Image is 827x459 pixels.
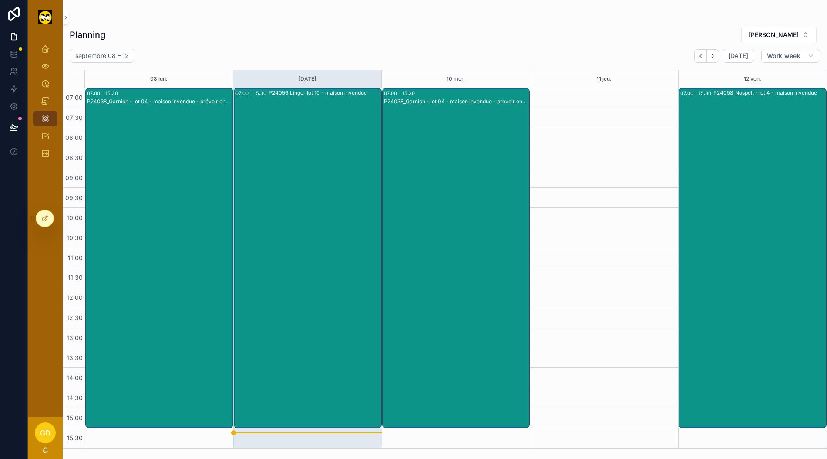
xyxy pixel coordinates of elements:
[86,88,233,428] div: 07:00 – 15:30P24038_Garnich - lot 04 - maison invendue - prévoir encastrements complets - fin avr...
[749,31,799,39] span: [PERSON_NAME]
[64,294,85,301] span: 12:00
[235,89,269,98] div: 07:00 – 15:30
[383,88,530,428] div: 07:00 – 15:30P24038_Garnich - lot 04 - maison invendue - prévoir encastrements complets - fin avr...
[64,314,85,321] span: 12:30
[64,394,85,401] span: 14:30
[384,89,417,98] div: 07:00 – 15:30
[63,154,85,161] span: 08:30
[150,70,168,88] button: 08 lun.
[269,89,381,96] div: P24056_Linger lot 10 - maison invendue
[64,114,85,121] span: 07:30
[63,134,85,141] span: 08:00
[694,49,707,63] button: Back
[679,88,826,428] div: 07:00 – 15:30P24058_Nospelt - lot 4 - maison invendue
[87,89,120,98] div: 07:00 – 15:30
[70,29,105,41] h1: Planning
[741,27,817,43] button: Select Button
[447,70,465,88] button: 10 mer.
[384,98,529,105] div: P24038_Garnich - lot 04 - maison invendue - prévoir encastrements complets - fin avril début mai
[299,70,316,88] button: [DATE]
[87,98,232,105] div: P24038_Garnich - lot 04 - maison invendue - prévoir encastrements complets - fin avril début mai
[767,52,800,60] span: Work week
[64,334,85,341] span: 13:00
[64,354,85,361] span: 13:30
[75,51,129,60] h2: septembre 08 – 12
[64,214,85,221] span: 10:00
[40,428,50,438] span: GD
[38,10,53,24] img: App logo
[744,70,761,88] button: 12 ven.
[713,89,826,96] div: P24058_Nospelt - lot 4 - maison invendue
[723,49,754,63] button: [DATE]
[64,94,85,101] span: 07:00
[65,414,85,422] span: 15:00
[680,89,713,98] div: 07:00 – 15:30
[707,49,719,63] button: Next
[728,52,749,60] span: [DATE]
[65,434,85,442] span: 15:30
[63,194,85,201] span: 09:30
[66,274,85,281] span: 11:30
[66,254,85,262] span: 11:00
[28,35,63,173] div: scrollable content
[63,174,85,181] span: 09:00
[64,374,85,381] span: 14:00
[64,234,85,241] span: 10:30
[234,88,381,428] div: 07:00 – 15:30P24056_Linger lot 10 - maison invendue
[597,70,612,88] button: 11 jeu.
[761,49,820,63] button: Work week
